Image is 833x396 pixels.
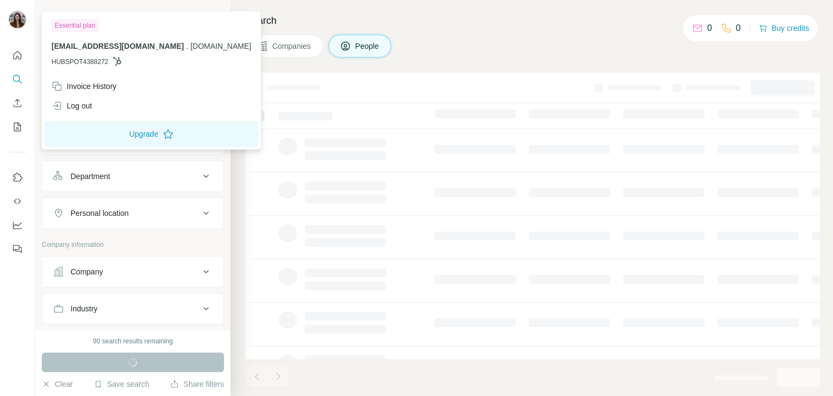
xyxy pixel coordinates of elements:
[44,121,259,147] button: Upgrade
[71,208,129,219] div: Personal location
[190,42,251,50] span: [DOMAIN_NAME]
[272,41,312,52] span: Companies
[759,21,809,36] button: Buy credits
[736,22,741,35] p: 0
[52,57,108,67] span: HUBSPOT4388272
[71,171,110,182] div: Department
[42,259,223,285] button: Company
[42,296,223,322] button: Industry
[9,215,26,235] button: Dashboard
[71,266,103,277] div: Company
[707,22,712,35] p: 0
[9,11,26,28] img: Avatar
[71,303,98,314] div: Industry
[9,69,26,89] button: Search
[94,379,149,389] button: Save search
[9,239,26,259] button: Feedback
[9,46,26,65] button: Quick start
[52,42,184,50] span: [EMAIL_ADDRESS][DOMAIN_NAME]
[42,163,223,189] button: Department
[189,7,230,23] button: Hide
[9,191,26,211] button: Use Surfe API
[52,100,92,111] div: Log out
[42,10,76,20] div: New search
[9,168,26,187] button: Use Surfe on LinkedIn
[170,379,224,389] button: Share filters
[42,200,223,226] button: Personal location
[186,42,188,50] span: .
[355,41,380,52] span: People
[52,19,99,32] div: Essential plan
[246,13,820,28] h4: Search
[9,93,26,113] button: Enrich CSV
[42,240,224,250] p: Company information
[42,379,73,389] button: Clear
[52,81,117,92] div: Invoice History
[93,336,172,346] div: 90 search results remaining
[9,117,26,137] button: My lists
